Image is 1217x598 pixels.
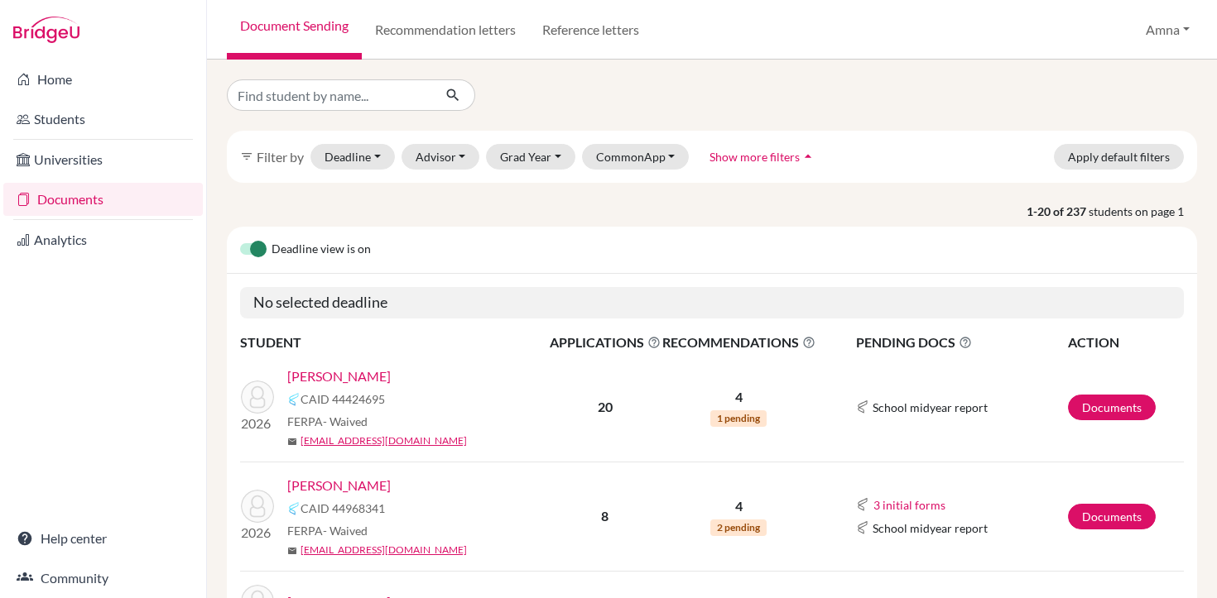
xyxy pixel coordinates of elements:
img: Bhatti, Shahraiz [241,380,274,414]
span: 2 pending [710,519,767,536]
span: FERPA [287,522,368,539]
span: School midyear report [873,399,988,416]
b: 20 [598,399,613,414]
h5: No selected deadline [240,287,1184,318]
p: 4 [662,496,815,516]
a: Analytics [3,223,203,256]
p: 2026 [241,523,274,543]
a: [EMAIL_ADDRESS][DOMAIN_NAME] [301,433,467,448]
button: Deadline [310,144,395,170]
img: Common App logo [856,521,869,534]
img: Arif, Adam [241,490,274,523]
button: Grad Year [486,144,575,170]
span: FERPA [287,413,368,430]
img: Common App logo [287,502,301,515]
p: 2026 [241,414,274,433]
a: Help center [3,522,203,555]
span: PENDING DOCS [856,332,1067,352]
span: Filter by [257,149,304,165]
a: Documents [3,183,203,216]
a: [PERSON_NAME] [287,476,391,495]
img: Common App logo [856,400,869,414]
a: Students [3,103,203,136]
a: Universities [3,143,203,176]
span: students on page 1 [1089,203,1197,220]
span: RECOMMENDATIONS [662,332,815,352]
button: Amna [1138,14,1197,45]
span: Show more filters [710,150,800,164]
th: ACTION [1067,332,1184,353]
a: Documents [1068,395,1156,420]
button: Apply default filters [1054,144,1184,170]
span: 1 pending [710,410,767,427]
input: Find student by name... [227,79,432,111]
span: - Waived [323,524,368,538]
a: Community [3,562,203,595]
button: Show more filtersarrow_drop_up [695,144,830,170]
span: CAID 44424695 [301,390,385,408]
th: STUDENT [240,332,549,353]
button: CommonApp [582,144,690,170]
span: mail [287,437,297,447]
i: filter_list [240,150,253,163]
span: School midyear report [873,519,988,537]
img: Bridge-U [13,17,79,43]
span: mail [287,546,297,556]
a: Home [3,63,203,96]
span: APPLICATIONS [550,332,661,352]
button: Advisor [402,144,480,170]
i: arrow_drop_up [800,148,816,165]
strong: 1-20 of 237 [1027,203,1089,220]
a: [EMAIL_ADDRESS][DOMAIN_NAME] [301,543,467,557]
span: Deadline view is on [272,240,371,260]
p: 4 [662,387,815,407]
img: Common App logo [287,393,301,406]
a: Documents [1068,504,1156,529]
span: - Waived [323,414,368,428]
b: 8 [601,508,608,524]
a: [PERSON_NAME] [287,366,391,386]
img: Common App logo [856,498,869,511]
span: CAID 44968341 [301,500,385,517]
button: 3 initial forms [873,495,946,514]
